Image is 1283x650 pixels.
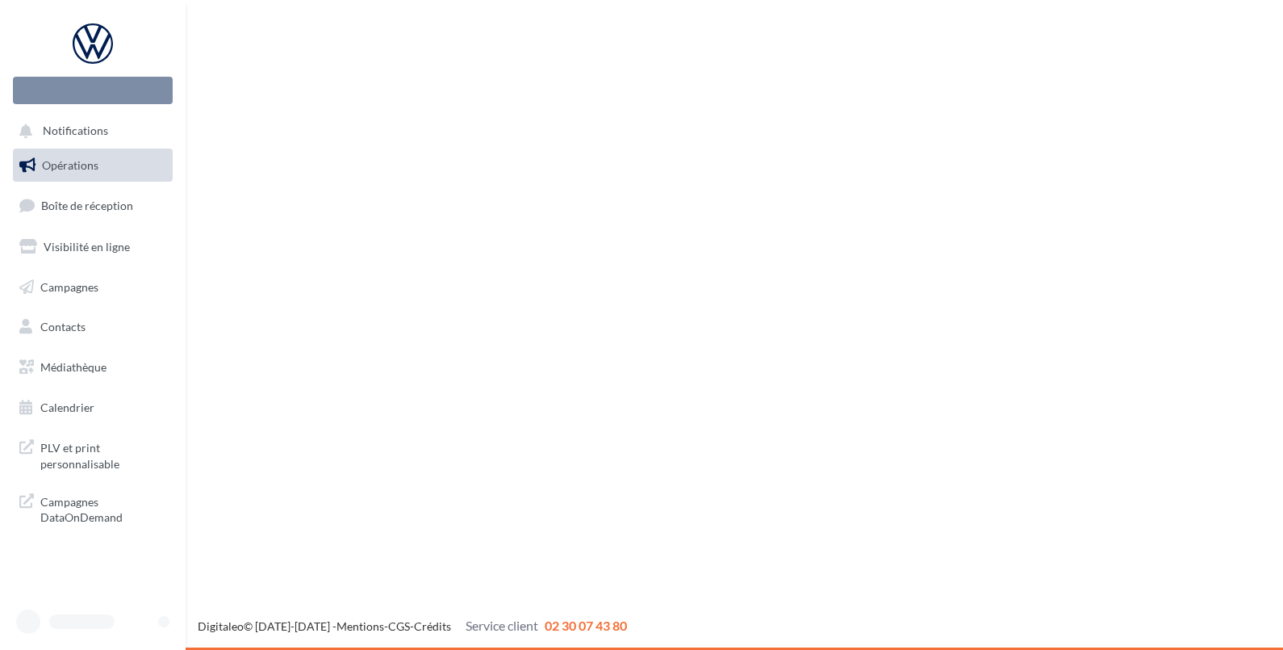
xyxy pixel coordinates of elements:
[40,360,107,374] span: Médiathèque
[198,619,244,633] a: Digitaleo
[13,77,173,104] div: Nouvelle campagne
[10,188,176,223] a: Boîte de réception
[10,270,176,304] a: Campagnes
[466,618,538,633] span: Service client
[40,491,166,526] span: Campagnes DataOnDemand
[545,618,627,633] span: 02 30 07 43 80
[198,619,627,633] span: © [DATE]-[DATE] - - -
[10,391,176,425] a: Calendrier
[42,158,98,172] span: Opérations
[10,310,176,344] a: Contacts
[40,320,86,333] span: Contacts
[10,430,176,478] a: PLV et print personnalisable
[10,149,176,182] a: Opérations
[41,199,133,212] span: Boîte de réception
[40,437,166,472] span: PLV et print personnalisable
[40,400,94,414] span: Calendrier
[336,619,384,633] a: Mentions
[10,484,176,532] a: Campagnes DataOnDemand
[44,240,130,254] span: Visibilité en ligne
[43,124,108,138] span: Notifications
[388,619,410,633] a: CGS
[414,619,451,633] a: Crédits
[10,350,176,384] a: Médiathèque
[40,279,98,293] span: Campagnes
[10,230,176,264] a: Visibilité en ligne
